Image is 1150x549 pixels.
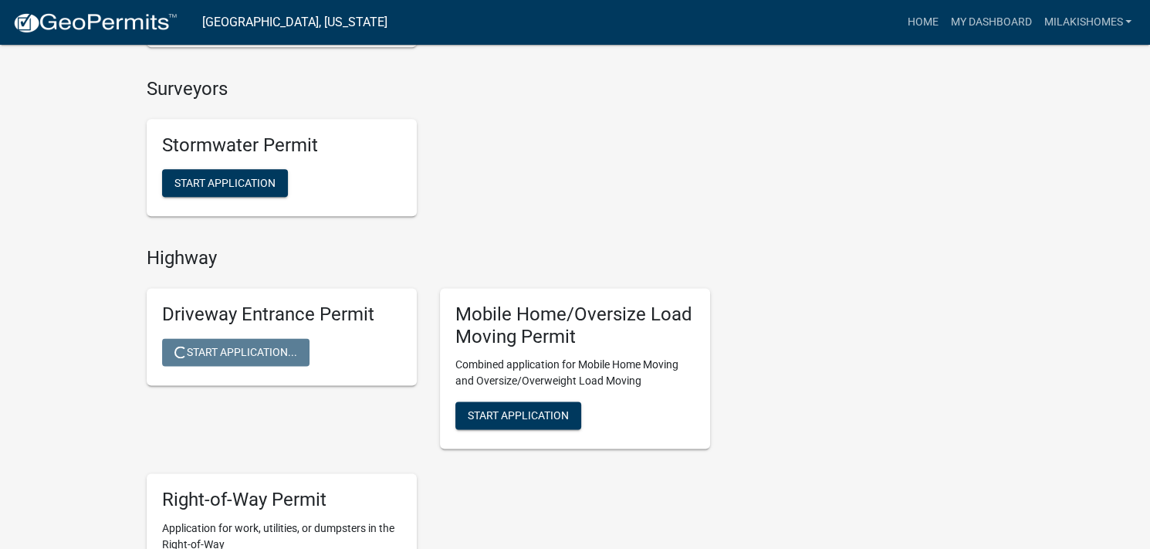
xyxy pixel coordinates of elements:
[162,169,288,197] button: Start Application
[901,8,944,37] a: Home
[202,9,387,36] a: [GEOGRAPHIC_DATA], [US_STATE]
[174,345,297,358] span: Start Application...
[147,247,710,269] h4: Highway
[162,303,401,326] h5: Driveway Entrance Permit
[162,338,309,366] button: Start Application...
[455,357,695,389] p: Combined application for Mobile Home Moving and Oversize/Overweight Load Moving
[468,409,569,422] span: Start Application
[162,489,401,511] h5: Right-of-Way Permit
[455,303,695,348] h5: Mobile Home/Oversize Load Moving Permit
[455,402,581,429] button: Start Application
[147,78,710,100] h4: Surveyors
[162,134,401,157] h5: Stormwater Permit
[944,8,1037,37] a: My Dashboard
[174,177,276,189] span: Start Application
[1037,8,1138,37] a: milakishomes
